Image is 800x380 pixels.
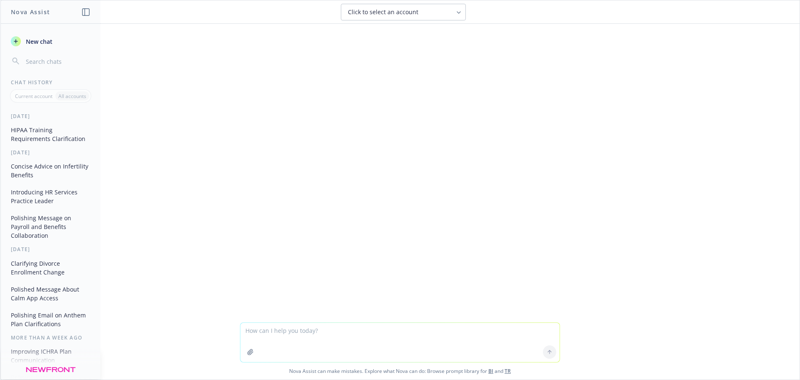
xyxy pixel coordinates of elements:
[4,362,796,380] span: Nova Assist can make mistakes. Explore what Nova can do: Browse prompt library for and
[348,8,418,16] span: Click to select an account
[7,123,94,146] button: HIPAA Training Requirements Clarification
[7,282,94,305] button: Polished Message About Calm App Access
[1,149,100,156] div: [DATE]
[1,79,100,86] div: Chat History
[7,159,94,182] button: Concise Advice on Infertility Benefits
[7,345,94,367] button: Improving ICHRA Plan Communication
[341,4,466,20] button: Click to select an account
[505,367,511,375] a: TR
[24,55,90,67] input: Search chats
[7,34,94,49] button: New chat
[488,367,493,375] a: BI
[1,246,100,253] div: [DATE]
[7,185,94,208] button: Introducing HR Services Practice Leader
[7,257,94,279] button: Clarifying Divorce Enrollment Change
[1,113,100,120] div: [DATE]
[24,37,52,46] span: New chat
[1,334,100,341] div: More than a week ago
[7,211,94,242] button: Polishing Message on Payroll and Benefits Collaboration
[7,308,94,331] button: Polishing Email on Anthem Plan Clarifications
[11,8,50,16] h1: Nova Assist
[15,93,52,100] p: Current account
[58,93,86,100] p: All accounts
